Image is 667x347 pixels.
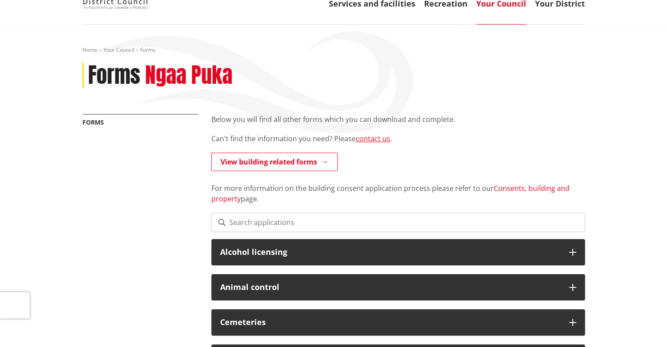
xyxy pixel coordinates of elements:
a: Your Council [103,46,134,54]
p: For more information on the building consent application process please refer to our page. [211,172,585,204]
nav: breadcrumb [82,47,585,54]
h3: Animal control [220,283,560,292]
h1: Forms [88,63,140,88]
h3: Alcohol licensing [220,248,560,257]
h3: Cemeteries [220,318,560,327]
a: Home [82,46,97,54]
a: View building related forms [211,153,338,171]
input: Search applications [211,213,585,232]
h2: Ngaa Puka [145,63,232,88]
span: Forms [140,46,156,54]
a: contact us [356,134,390,143]
p: Below you will find all other forms which you can download and complete. [211,114,585,125]
a: Forms [82,118,104,126]
iframe: Messenger Launcher [627,310,658,342]
a: Consents, building and property [211,183,570,204]
p: Can't find the information you need? Please . [211,133,585,144]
